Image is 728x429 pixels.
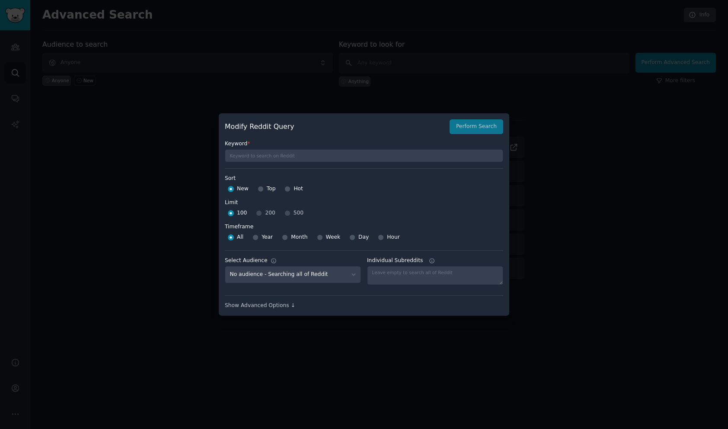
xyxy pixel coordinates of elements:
span: 100 [237,209,247,217]
span: Year [262,234,273,241]
span: New [237,185,249,193]
span: All [237,234,243,241]
div: Limit [225,199,238,207]
div: Show Advanced Options ↓ [225,302,503,310]
span: Month [291,234,307,241]
span: Top [267,185,276,193]
label: Timeframe [225,220,503,231]
span: Week [326,234,341,241]
span: Day [358,234,369,241]
h2: Modify Reddit Query [225,122,445,132]
div: Select Audience [225,257,268,265]
span: Hour [387,234,400,241]
label: Sort [225,175,503,182]
span: Hot [294,185,303,193]
input: Keyword to search on Reddit [225,149,503,162]
label: Individual Subreddits [367,257,503,265]
label: Keyword [225,140,503,148]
